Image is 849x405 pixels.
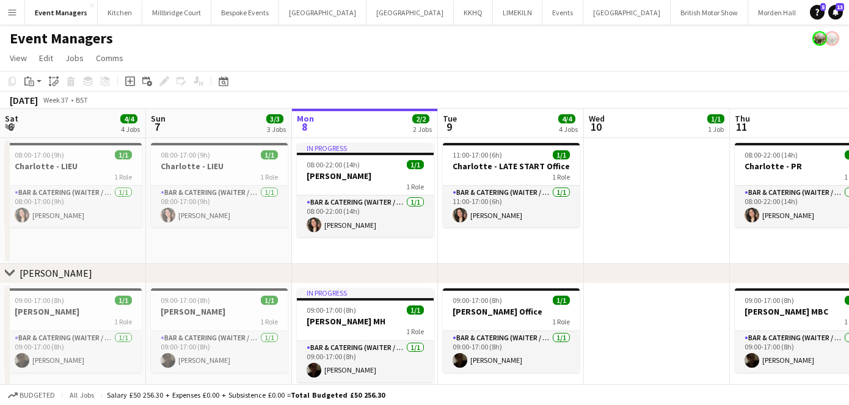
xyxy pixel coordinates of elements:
[65,53,84,64] span: Jobs
[453,150,502,159] span: 11:00-17:00 (6h)
[297,341,434,382] app-card-role: Bar & Catering (Waiter / waitress)1/109:00-17:00 (8h)[PERSON_NAME]
[39,53,53,64] span: Edit
[812,31,827,46] app-user-avatar: Staffing Manager
[67,390,97,400] span: All jobs
[552,317,570,326] span: 1 Role
[161,150,210,159] span: 08:00-17:00 (9h)
[279,1,366,24] button: [GEOGRAPHIC_DATA]
[5,161,142,172] h3: Charlotte - LIEU
[151,331,288,373] app-card-role: Bar & Catering (Waiter / waitress)1/109:00-17:00 (8h)[PERSON_NAME]
[291,390,385,400] span: Total Budgeted £50 256.30
[297,113,314,124] span: Mon
[151,306,288,317] h3: [PERSON_NAME]
[453,296,502,305] span: 09:00-17:00 (8h)
[5,306,142,317] h3: [PERSON_NAME]
[297,143,434,153] div: In progress
[559,125,578,134] div: 4 Jobs
[587,120,605,134] span: 10
[413,125,432,134] div: 2 Jobs
[91,50,128,66] a: Comms
[260,317,278,326] span: 1 Role
[34,50,58,66] a: Edit
[820,3,826,11] span: 5
[583,1,671,24] button: [GEOGRAPHIC_DATA]
[745,150,798,159] span: 08:00-22:00 (14h)
[407,305,424,315] span: 1/1
[151,186,288,227] app-card-role: Bar & Catering (Waiter / waitress)1/108:00-17:00 (9h)[PERSON_NAME]
[558,114,575,123] span: 4/4
[542,1,583,24] button: Events
[412,114,429,123] span: 2/2
[10,53,27,64] span: View
[40,95,71,104] span: Week 37
[3,120,18,134] span: 6
[297,143,434,237] div: In progress08:00-22:00 (14h)1/1[PERSON_NAME]1 RoleBar & Catering (Waiter / waitress)1/108:00-22:0...
[553,296,570,305] span: 1/1
[10,94,38,106] div: [DATE]
[454,1,493,24] button: KKHQ
[671,1,748,24] button: British Motor Show
[20,391,55,400] span: Budgeted
[443,113,457,124] span: Tue
[5,143,142,227] app-job-card: 08:00-17:00 (9h)1/1Charlotte - LIEU1 RoleBar & Catering (Waiter / waitress)1/108:00-17:00 (9h)[PE...
[151,288,288,373] app-job-card: 09:00-17:00 (8h)1/1[PERSON_NAME]1 RoleBar & Catering (Waiter / waitress)1/109:00-17:00 (8h)[PERSO...
[307,160,360,169] span: 08:00-22:00 (14h)
[745,296,794,305] span: 09:00-17:00 (8h)
[748,1,806,24] button: Morden Hall
[115,296,132,305] span: 1/1
[5,50,32,66] a: View
[733,120,750,134] span: 11
[810,5,825,20] a: 5
[443,161,580,172] h3: Charlotte - LATE START Office
[825,31,839,46] app-user-avatar: Staffing Manager
[297,316,434,327] h3: [PERSON_NAME] MH
[297,288,434,382] app-job-card: In progress09:00-17:00 (8h)1/1[PERSON_NAME] MH1 RoleBar & Catering (Waiter / waitress)1/109:00-17...
[107,390,385,400] div: Salary £50 256.30 + Expenses £0.00 + Subsistence £0.00 =
[295,120,314,134] span: 8
[553,150,570,159] span: 1/1
[151,143,288,227] div: 08:00-17:00 (9h)1/1Charlotte - LIEU1 RoleBar & Catering (Waiter / waitress)1/108:00-17:00 (9h)[PE...
[25,1,98,24] button: Event Managers
[443,306,580,317] h3: [PERSON_NAME] Office
[60,50,89,66] a: Jobs
[266,114,283,123] span: 3/3
[406,327,424,336] span: 1 Role
[836,3,844,11] span: 13
[76,95,88,104] div: BST
[493,1,542,24] button: LIMEKILN
[552,172,570,181] span: 1 Role
[735,113,750,124] span: Thu
[443,186,580,227] app-card-role: Bar & Catering (Waiter / waitress)1/111:00-17:00 (6h)[PERSON_NAME]
[441,120,457,134] span: 9
[261,150,278,159] span: 1/1
[297,195,434,237] app-card-role: Bar & Catering (Waiter / waitress)1/108:00-22:00 (14h)[PERSON_NAME]
[708,125,724,134] div: 1 Job
[443,288,580,373] div: 09:00-17:00 (8h)1/1[PERSON_NAME] Office1 RoleBar & Catering (Waiter / waitress)1/109:00-17:00 (8h...
[151,113,166,124] span: Sun
[20,267,92,279] div: [PERSON_NAME]
[211,1,279,24] button: Bespoke Events
[10,29,113,48] h1: Event Managers
[5,186,142,227] app-card-role: Bar & Catering (Waiter / waitress)1/108:00-17:00 (9h)[PERSON_NAME]
[261,296,278,305] span: 1/1
[5,288,142,373] app-job-card: 09:00-17:00 (8h)1/1[PERSON_NAME]1 RoleBar & Catering (Waiter / waitress)1/109:00-17:00 (8h)[PERSO...
[96,53,123,64] span: Comms
[5,331,142,373] app-card-role: Bar & Catering (Waiter / waitress)1/109:00-17:00 (8h)[PERSON_NAME]
[443,331,580,373] app-card-role: Bar & Catering (Waiter / waitress)1/109:00-17:00 (8h)[PERSON_NAME]
[406,182,424,191] span: 1 Role
[260,172,278,181] span: 1 Role
[707,114,724,123] span: 1/1
[6,389,57,402] button: Budgeted
[267,125,286,134] div: 3 Jobs
[307,305,356,315] span: 09:00-17:00 (8h)
[443,143,580,227] app-job-card: 11:00-17:00 (6h)1/1Charlotte - LATE START Office1 RoleBar & Catering (Waiter / waitress)1/111:00-...
[15,150,64,159] span: 08:00-17:00 (9h)
[297,288,434,298] div: In progress
[407,160,424,169] span: 1/1
[142,1,211,24] button: Millbridge Court
[114,317,132,326] span: 1 Role
[114,172,132,181] span: 1 Role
